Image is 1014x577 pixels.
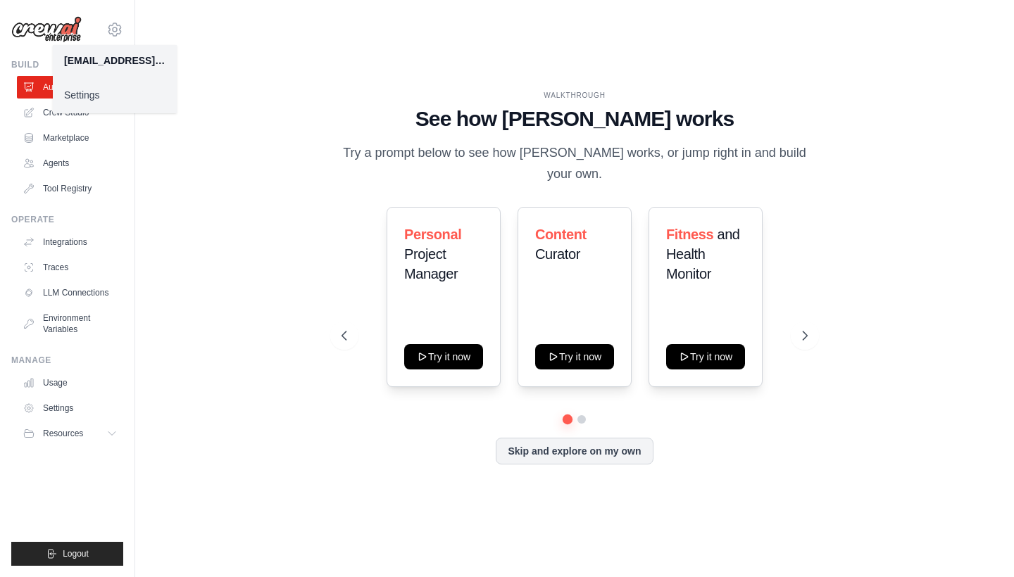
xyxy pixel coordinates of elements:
[17,177,123,200] a: Tool Registry
[535,344,614,369] button: Try it now
[666,344,745,369] button: Try it now
[11,542,123,566] button: Logout
[63,548,89,559] span: Logout
[342,106,808,132] h1: See how [PERSON_NAME] works
[17,422,123,445] button: Resources
[17,372,123,394] a: Usage
[342,90,808,101] div: WALKTHROUGH
[17,307,123,341] a: Environment Variables
[17,397,123,419] a: Settings
[64,53,165,68] div: [EMAIL_ADDRESS][DOMAIN_NAME]
[404,344,483,369] button: Try it now
[496,438,653,464] button: Skip and explore on my own
[342,143,808,184] p: Try a prompt below to see how [PERSON_NAME] works, or jump right in and build your own.
[17,256,123,279] a: Traces
[17,127,123,149] a: Marketplace
[11,355,123,366] div: Manage
[17,76,123,99] a: Automations
[11,214,123,225] div: Operate
[53,82,177,108] a: Settings
[404,227,461,242] span: Personal
[535,246,580,262] span: Curator
[535,227,587,242] span: Content
[404,246,458,281] span: Project Manager
[17,101,123,124] a: Crew Studio
[17,231,123,253] a: Integrations
[17,152,123,175] a: Agents
[11,59,123,70] div: Build
[666,227,740,281] span: and Health Monitor
[17,281,123,304] a: LLM Connections
[666,227,713,242] span: Fitness
[11,16,82,43] img: Logo
[43,428,83,439] span: Resources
